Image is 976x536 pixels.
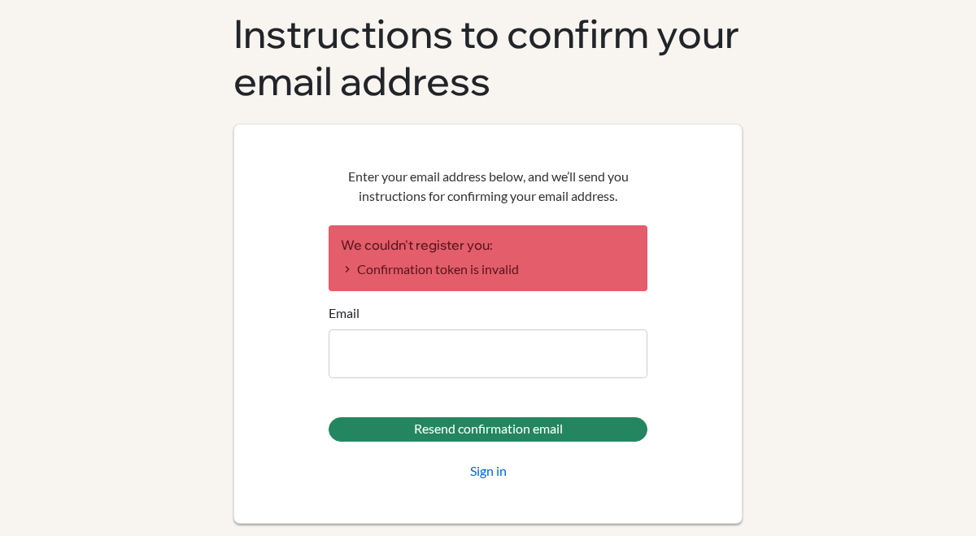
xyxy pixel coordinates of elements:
input: Resend confirmation email [329,417,647,442]
label: Email [329,303,359,323]
h2: We couldn't register you: [341,237,635,253]
h1: Instructions to confirm your email address [233,11,743,104]
li: Confirmation token is invalid [341,259,635,279]
p: Enter your email address below, and we’ll send you instructions for confirming your email address. [329,167,647,206]
a: Sign in [470,461,507,481]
